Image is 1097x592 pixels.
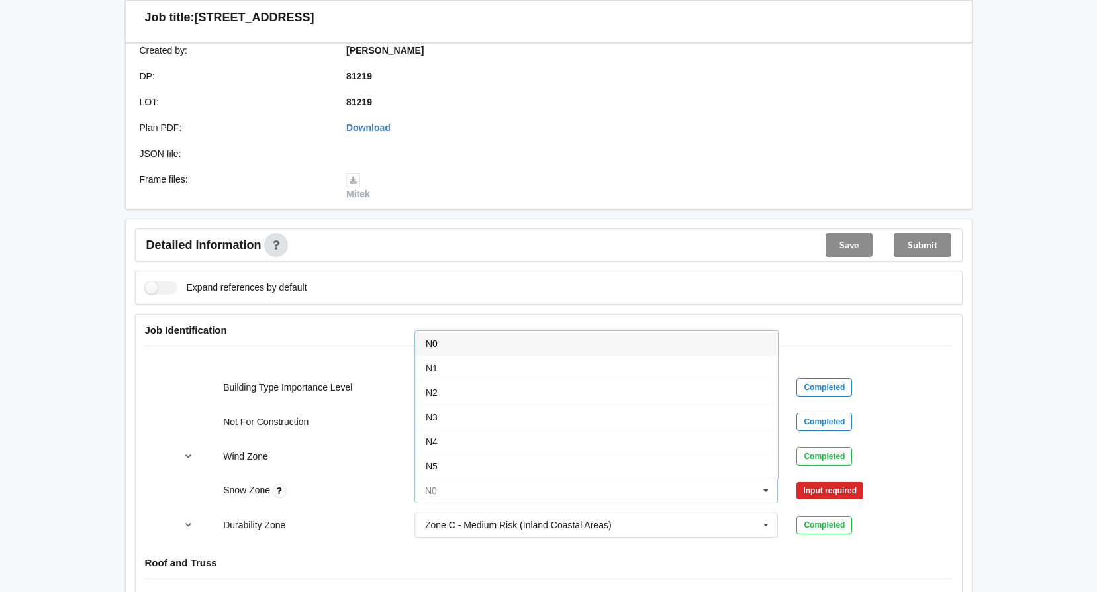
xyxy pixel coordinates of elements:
[426,363,438,373] span: N1
[130,44,338,57] div: Created by :
[426,436,438,447] span: N4
[223,417,309,427] label: Not For Construction
[175,513,201,537] button: reference-toggle
[426,461,438,471] span: N5
[223,451,268,462] label: Wind Zone
[145,556,953,569] h4: Roof and Truss
[175,444,201,468] button: reference-toggle
[346,45,424,56] b: [PERSON_NAME]
[145,324,953,336] h4: Job Identification
[346,123,391,133] a: Download
[130,121,338,134] div: Plan PDF :
[223,520,285,530] label: Durability Zone
[223,382,352,393] label: Building Type Importance Level
[426,338,438,349] span: N0
[426,412,438,422] span: N3
[346,97,372,107] b: 81219
[130,173,338,201] div: Frame files :
[130,95,338,109] div: LOT :
[796,447,852,466] div: Completed
[145,281,307,295] label: Expand references by default
[796,378,852,397] div: Completed
[425,520,612,530] div: Zone C - Medium Risk (Inland Coastal Areas)
[796,482,863,499] div: Input required
[223,485,273,495] label: Snow Zone
[426,387,438,398] span: N2
[346,71,372,81] b: 81219
[346,174,370,199] a: Mitek
[130,70,338,83] div: DP :
[195,10,314,25] h3: [STREET_ADDRESS]
[145,10,195,25] h3: Job title:
[130,147,338,160] div: JSON file :
[146,239,262,251] span: Detailed information
[796,413,852,431] div: Completed
[796,516,852,534] div: Completed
